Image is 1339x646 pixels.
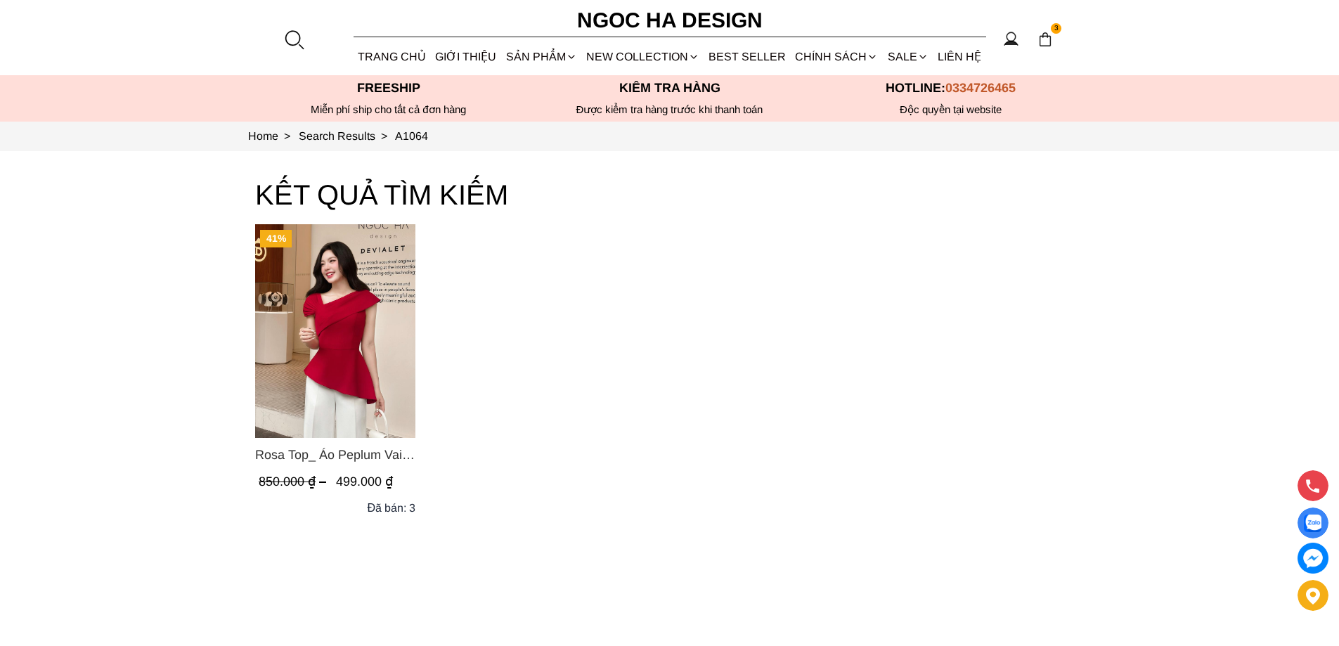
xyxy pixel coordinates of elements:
a: Link to Home [248,130,299,142]
a: NEW COLLECTION [581,38,704,75]
div: Miễn phí ship cho tất cả đơn hàng [248,103,529,116]
a: Link to Search Results [299,130,395,142]
div: Chính sách [791,38,883,75]
img: Rosa Top_ Áo Peplum Vai Lệch Xếp Ly Màu Đỏ A1064 [255,224,415,438]
p: Được kiểm tra hàng trước khi thanh toán [529,103,810,116]
span: > [375,130,393,142]
a: Link to A1064 [395,130,428,142]
div: SẢN PHẨM [501,38,581,75]
span: 0334726465 [945,81,1016,95]
p: Hotline: [810,81,1092,96]
a: messenger [1298,543,1328,574]
span: 499.000 ₫ [336,474,393,489]
a: Ngoc Ha Design [564,4,775,37]
a: LIÊN HỆ [933,38,985,75]
a: GIỚI THIỆU [431,38,501,75]
a: Display image [1298,508,1328,538]
span: 850.000 ₫ [259,474,330,489]
span: Rosa Top_ Áo Peplum Vai Lệch Xếp Ly Màu Đỏ A1064 [255,445,415,465]
div: Đã bán: 3 [367,499,415,517]
img: Display image [1304,515,1321,532]
a: TRANG CHỦ [354,38,431,75]
a: Product image - Rosa Top_ Áo Peplum Vai Lệch Xếp Ly Màu Đỏ A1064 [255,224,415,438]
a: BEST SELLER [704,38,791,75]
h3: KẾT QUẢ TÌM KIẾM [255,172,1085,217]
h6: Độc quyền tại website [810,103,1092,116]
span: > [278,130,296,142]
font: Kiểm tra hàng [619,81,720,95]
img: img-CART-ICON-ksit0nf1 [1037,32,1053,47]
p: Freeship [248,81,529,96]
span: 3 [1051,23,1062,34]
a: SALE [883,38,933,75]
a: Link to Rosa Top_ Áo Peplum Vai Lệch Xếp Ly Màu Đỏ A1064 [255,445,415,465]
